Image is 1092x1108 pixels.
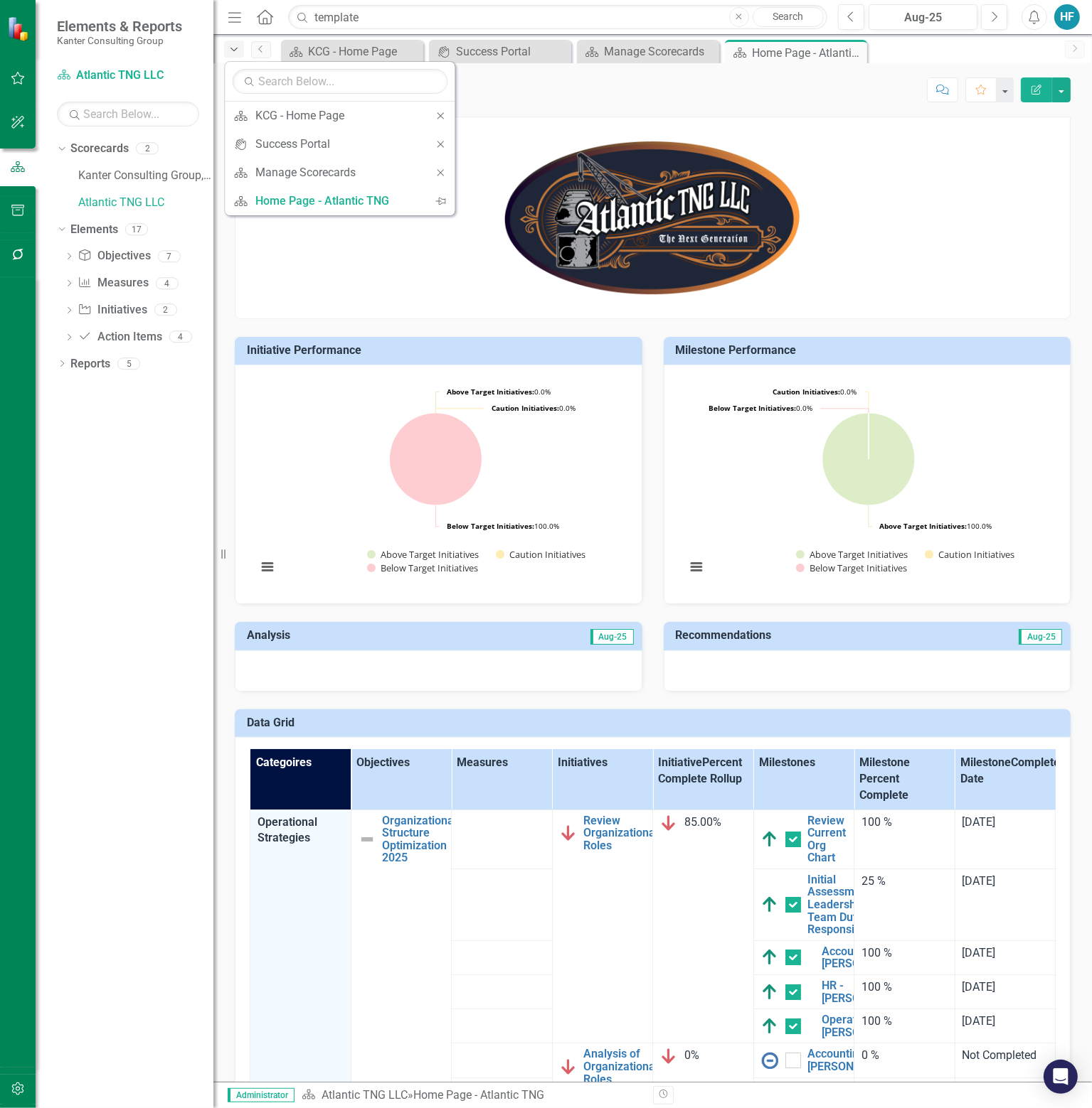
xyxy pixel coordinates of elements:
a: Atlantic TNG LLC [57,68,199,84]
h3: Initiative Performance [247,344,635,357]
a: Kanter Consulting Group, CPAs & Advisors [78,168,213,184]
td: Double-Click to Edit [854,868,955,940]
div: 100 % [862,1013,948,1030]
a: HR - [PERSON_NAME] [822,979,908,1004]
span: [DATE] [963,980,996,994]
text: 0.0% [492,403,576,413]
button: Show Above Target Initiatives [796,548,908,561]
div: » [302,1087,642,1104]
button: Show Below Target Initiatives [367,561,479,574]
a: Initial Assessment of Leadership Team Duties & Responsibilities [808,873,889,936]
img: Above Target [761,949,778,966]
text: 0.0% [709,403,812,413]
input: Search Below... [232,69,447,94]
div: Not Completed [963,1048,1049,1064]
a: KCG - Home Page [225,102,426,129]
img: Above Target [761,831,778,848]
a: Action Items [78,329,161,345]
td: Double-Click to Edit Right Click for Context Menu [753,1043,854,1077]
button: Show Below Target Initiatives [796,561,908,574]
text: 0.0% [773,387,857,397]
a: KCG - Home Page [285,43,420,60]
tspan: Below Target Initiatives: [709,403,796,413]
td: Double-Click to Edit [955,1009,1056,1043]
a: Accounting - [PERSON_NAME] [822,945,908,970]
span: 85.00% [684,815,721,829]
div: 7 [158,250,181,262]
img: Below Plan [560,1058,577,1075]
td: Double-Click to Edit Right Click for Context Menu [552,810,653,1043]
div: Chart. Highcharts interactive chart. [250,376,627,589]
a: Measures [78,275,148,291]
span: Aug-25 [590,629,634,645]
img: Above Target [761,1018,778,1035]
img: Not Defined [359,831,376,848]
span: [DATE] [963,815,996,829]
div: Home Page - Atlantic TNG [413,1088,544,1102]
div: 100 % [862,979,948,996]
span: 0% [684,1049,699,1063]
div: 2 [136,143,159,155]
span: Elements & Reports [57,18,182,35]
tspan: Above Target Initiatives: [879,521,967,531]
input: Search Below... [57,102,199,127]
text: 100.0% [879,521,992,531]
h3: Milestone Performance [676,344,1064,357]
div: 100 % [862,814,948,831]
img: Below Plan [660,814,677,832]
div: Success Portal [456,43,568,60]
a: Success Portal [225,131,426,157]
text: 0.0% [447,387,551,397]
a: Manage Scorecards [225,159,426,185]
a: Reports [70,356,110,372]
tspan: Caution Initiatives: [492,403,559,413]
td: Double-Click to Edit [854,1009,955,1043]
input: Search ClearPoint... [288,5,827,30]
small: Kanter Consulting Group [57,35,182,46]
img: Below Plan [560,824,577,841]
h3: Data Grid [247,716,1064,729]
div: 100 % [862,945,948,962]
a: Search [753,7,824,27]
span: [DATE] [963,946,996,959]
span: Operational Strategies [258,814,344,847]
text: 100.0% [447,521,559,531]
div: HF [1054,4,1080,30]
h3: Analysis [247,629,438,642]
td: Double-Click to Edit Right Click for Context Menu [753,940,854,974]
td: Double-Click to Edit [955,810,1056,868]
path: Below Target Initiatives, 2. [390,413,482,505]
img: Above Target [761,896,778,913]
a: Atlantic TNG LLC [78,195,213,211]
button: Show Caution Initiatives [496,548,585,561]
span: [DATE] [963,1014,996,1028]
td: Double-Click to Edit [854,940,955,974]
tspan: Above Target Initiatives: [447,387,534,397]
img: Above Target [761,984,778,1001]
div: Home Page - Atlantic TNG [255,192,419,210]
a: Atlantic TNG LLC [322,1088,408,1102]
svg: Interactive chart [250,376,622,589]
div: Success Portal [255,135,419,153]
div: Manage Scorecards [255,163,419,181]
td: Double-Click to Edit [955,1043,1056,1077]
a: Operations - [PERSON_NAME] [822,1013,908,1038]
a: Success Portal [433,43,568,60]
button: View chart menu, Chart [258,557,277,577]
div: Open Intercom Messenger [1044,1060,1078,1094]
span: [DATE] [963,874,996,888]
td: Double-Click to Edit Right Click for Context Menu [753,868,854,940]
a: Initiatives [78,302,147,318]
div: 5 [117,357,140,370]
tspan: Caution Initiatives: [773,387,840,397]
a: Accounting - [PERSON_NAME] [808,1048,894,1072]
td: Double-Click to Edit Right Click for Context Menu [753,975,854,1009]
td: Double-Click to Edit [955,975,1056,1009]
a: Manage Scorecards [581,43,716,60]
a: Review Organizational Roles [584,814,659,852]
div: Home Page - Atlantic TNG [752,44,864,62]
div: KCG - Home Page [308,43,420,60]
img: ClearPoint Strategy [7,16,32,41]
div: 25 % [862,873,948,890]
td: Double-Click to Edit Right Click for Context Menu [753,1009,854,1043]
